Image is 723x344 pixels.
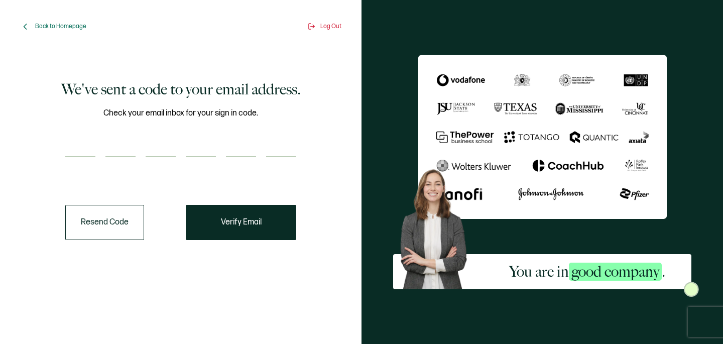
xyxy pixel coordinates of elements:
span: Back to Homepage [35,23,86,30]
button: Verify Email [186,205,296,240]
iframe: Chat Widget [551,231,723,344]
button: Resend Code [65,205,144,240]
span: Log Out [320,23,341,30]
h1: We've sent a code to your email address. [61,79,301,99]
span: Check your email inbox for your sign in code. [103,107,258,120]
img: Sertifier We've sent a code to your email address. [418,55,667,218]
span: Verify Email [221,218,262,226]
h2: You are in . [509,262,665,282]
img: Sertifier Signup - You are in <span class="strong-h">good company</span>. Hero [393,163,483,289]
